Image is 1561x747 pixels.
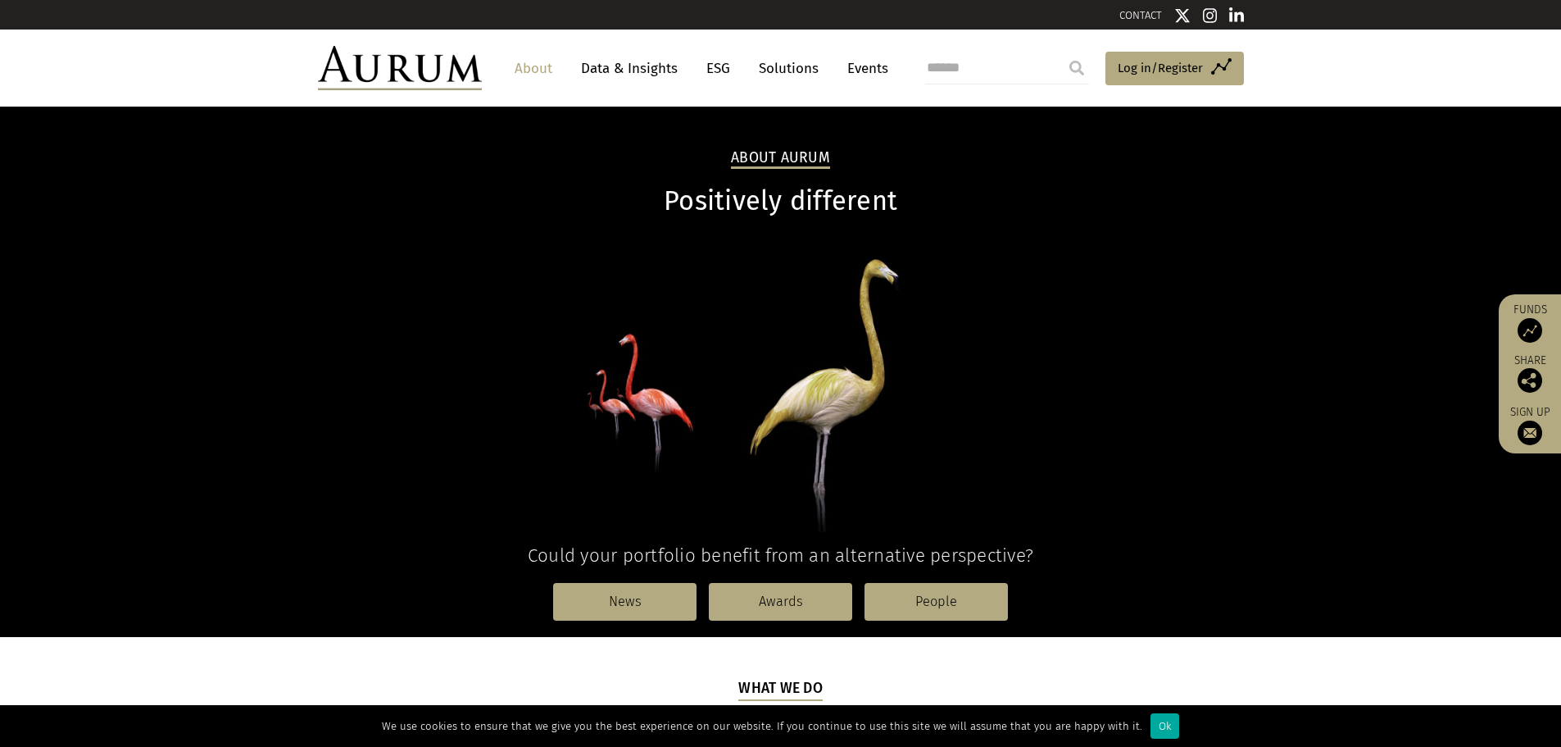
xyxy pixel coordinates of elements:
div: Ok [1150,713,1179,739]
img: Twitter icon [1174,7,1191,24]
h1: Positively different [318,185,1244,217]
h5: What we do [738,678,823,701]
span: Log in/Register [1118,58,1203,78]
a: News [553,583,697,621]
div: Share [1507,355,1553,393]
a: People [864,583,1008,621]
a: CONTACT [1119,9,1162,21]
img: Instagram icon [1203,7,1218,24]
a: Log in/Register [1105,52,1244,86]
a: Awards [709,583,852,621]
a: ESG [698,53,738,84]
a: Events [839,53,888,84]
img: Share this post [1518,368,1542,393]
img: Sign up to our newsletter [1518,421,1542,445]
a: Funds [1507,303,1553,343]
input: Submit [1060,52,1093,84]
img: Aurum [318,46,482,90]
a: About [506,53,560,84]
h2: About Aurum [731,149,830,169]
h4: Could your portfolio benefit from an alternative perspective? [318,544,1244,567]
img: Linkedin icon [1229,7,1244,24]
a: Sign up [1507,405,1553,445]
a: Solutions [751,53,827,84]
img: Access Funds [1518,318,1542,343]
a: Data & Insights [573,53,686,84]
